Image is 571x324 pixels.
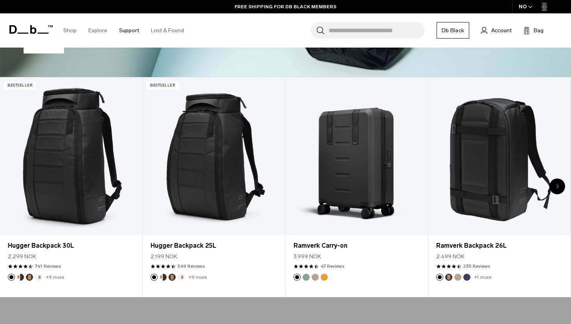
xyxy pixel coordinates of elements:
[454,274,461,281] button: Fogbow Beige
[303,274,310,281] button: Green Ray
[481,26,512,35] a: Account
[151,17,184,44] a: Lost & Found
[178,263,205,270] a: 549 reviews
[463,274,470,281] button: Blue Hour
[235,3,336,10] a: FREE SHIPPING FOR DB BLACK MEMBERS
[88,17,107,44] a: Explore
[294,274,301,281] button: Black Out
[321,263,344,270] a: 47 reviews
[474,274,491,280] a: +1 more
[46,274,64,280] a: +9 more
[8,252,36,261] span: 2.299 NOK
[294,252,321,261] span: 3.999 NOK
[26,274,33,281] button: Espresso
[428,77,570,235] a: Ramverk Backpack 26L
[35,263,61,270] a: 741 reviews
[35,274,42,281] button: Oatmilk
[151,252,177,261] span: 2.199 NOK
[63,17,77,44] a: Shop
[169,274,176,281] button: Espresso
[445,274,452,281] button: Espresso
[312,274,319,281] button: Fogbow Beige
[4,81,36,90] p: Bestseller
[151,241,277,250] a: Hugger Backpack 25L
[437,22,469,39] a: Db Black
[463,263,490,270] a: 235 reviews
[178,274,185,281] button: Oatmilk
[189,274,207,280] a: +9 more
[428,77,571,297] div: 4 / 20
[491,26,512,35] span: Account
[436,274,443,281] button: Black Out
[436,241,562,250] a: Ramverk Backpack 26L
[143,77,285,297] div: 2 / 20
[321,274,328,281] button: Parhelion Orange
[549,179,565,194] div: Next slide
[8,241,134,250] a: Hugger Backpack 30L
[534,26,543,35] span: Bag
[57,13,190,48] nav: Main Navigation
[151,274,158,281] button: Black Out
[294,241,420,250] a: Ramverk Carry-on
[286,77,428,235] a: Ramverk Carry-on
[143,77,285,235] a: Hugger Backpack 25L
[160,274,167,281] button: Cappuccino
[436,252,465,261] span: 2.499 NOK
[119,17,139,44] a: Support
[8,274,15,281] button: Black Out
[523,26,543,35] button: Bag
[17,274,24,281] button: Cappuccino
[147,81,179,90] p: Bestseller
[286,77,428,297] div: 3 / 20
